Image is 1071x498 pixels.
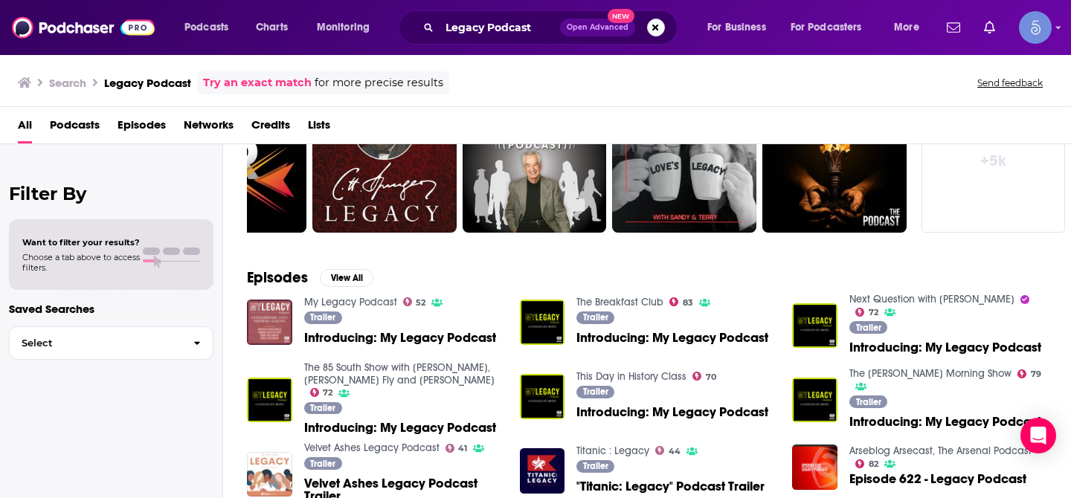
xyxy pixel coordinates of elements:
[315,74,443,91] span: for more precise results
[973,77,1047,89] button: Send feedback
[9,302,213,316] p: Saved Searches
[781,16,884,39] button: open menu
[1017,369,1041,378] a: 79
[310,313,335,322] span: Trailer
[583,462,608,470] span: Trailer
[304,421,496,434] span: Introducing: My Legacy Podcast
[50,113,100,143] a: Podcasts
[320,269,373,287] button: View All
[9,326,213,360] button: Select
[855,308,878,317] a: 72
[1019,11,1052,44] span: Logged in as Spiral5-G1
[304,332,496,344] a: Introducing: My Legacy Podcast
[978,15,1001,40] a: Show notifications dropdown
[317,17,370,38] span: Monitoring
[323,389,332,396] span: 72
[792,444,837,490] img: Episode 622 - Legacy Podcast
[849,293,1014,305] a: Next Question with Katie Couric
[884,16,938,39] button: open menu
[304,296,397,308] a: My Legacy Podcast
[458,445,467,452] span: 41
[251,113,290,143] a: Credits
[22,237,140,248] span: Want to filter your results?
[49,76,86,90] h3: Search
[697,16,785,39] button: open menu
[413,10,692,45] div: Search podcasts, credits, & more...
[310,459,335,468] span: Trailer
[922,88,1066,233] a: +5k
[446,444,468,453] a: 41
[792,303,837,349] a: Introducing: My Legacy Podcast
[18,113,32,143] a: All
[520,448,565,494] img: "Titanic: Legacy" Podcast Trailer
[849,341,1041,354] a: Introducing: My Legacy Podcast
[849,444,1032,457] a: Arseblog Arsecast, The Arsenal Podcast
[304,442,440,454] a: Velvet Ashes Legacy Podcast
[22,252,140,273] span: Choose a tab above to access filters.
[576,332,768,344] span: Introducing: My Legacy Podcast
[310,388,333,397] a: 72
[669,448,681,455] span: 44
[310,404,335,413] span: Trailer
[12,13,155,42] img: Podchaser - Follow, Share and Rate Podcasts
[118,113,166,143] a: Episodes
[1019,11,1052,44] button: Show profile menu
[9,183,213,204] h2: Filter By
[849,415,1041,428] a: Introducing: My Legacy Podcast
[174,16,248,39] button: open menu
[247,268,308,287] h2: Episodes
[576,480,765,493] span: "Titanic: Legacy" Podcast Trailer
[440,16,560,39] input: Search podcasts, credits, & more...
[1020,418,1056,453] div: Open Intercom Messenger
[869,309,878,316] span: 72
[655,446,681,455] a: 44
[246,16,297,39] a: Charts
[520,374,565,419] img: Introducing: My Legacy Podcast
[306,16,389,39] button: open menu
[608,9,634,23] span: New
[184,113,234,143] a: Networks
[669,297,693,306] a: 83
[312,88,457,233] a: 30
[247,268,373,287] a: EpisodesView All
[869,461,878,468] span: 82
[247,452,292,497] img: Velvet Ashes Legacy Podcast Trailer
[791,17,862,38] span: For Podcasters
[104,76,191,90] h3: Legacy Podcast
[583,313,608,322] span: Trailer
[583,387,608,396] span: Trailer
[576,444,649,457] a: Titanic : Legacy
[683,300,693,306] span: 83
[10,338,181,348] span: Select
[308,113,330,143] a: Lists
[849,473,1026,485] span: Episode 622 - Legacy Podcast
[855,459,878,468] a: 82
[184,17,228,38] span: Podcasts
[560,19,635,36] button: Open AdvancedNew
[576,370,686,383] a: This Day in History Class
[692,372,716,381] a: 70
[576,296,663,308] a: The Breakfast Club
[856,398,881,407] span: Trailer
[567,24,628,31] span: Open Advanced
[463,88,607,233] a: 39
[520,300,565,345] img: Introducing: My Legacy Podcast
[576,406,768,418] a: Introducing: My Legacy Podcast
[792,378,837,423] img: Introducing: My Legacy Podcast
[247,300,292,345] img: Introducing: My Legacy Podcast
[247,378,292,423] img: Introducing: My Legacy Podcast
